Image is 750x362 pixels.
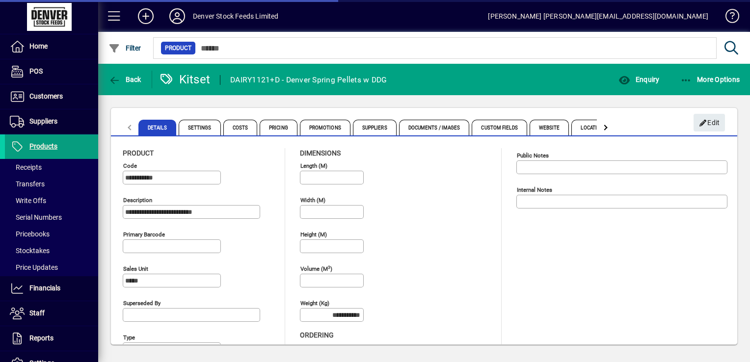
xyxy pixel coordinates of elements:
a: Serial Numbers [5,209,98,226]
app-page-header-button: Back [98,71,152,88]
mat-label: Weight (Kg) [300,300,329,307]
mat-label: Public Notes [517,152,549,159]
a: Staff [5,301,98,326]
span: Products [29,142,57,150]
a: Receipts [5,159,98,176]
button: More Options [678,71,743,88]
span: Price Updates [10,263,58,271]
span: Suppliers [29,117,57,125]
span: Receipts [10,163,42,171]
a: Price Updates [5,259,98,276]
a: Write Offs [5,192,98,209]
sup: 3 [328,264,330,269]
span: Details [138,120,176,135]
a: POS [5,59,98,84]
button: Add [130,7,161,25]
span: Promotions [300,120,350,135]
a: Financials [5,276,98,301]
span: Transfers [10,180,45,188]
div: Denver Stock Feeds Limited [193,8,279,24]
button: Enquiry [616,71,662,88]
mat-label: Type [123,334,135,341]
span: Locations [571,120,616,135]
span: More Options [680,76,740,83]
button: Filter [106,39,144,57]
span: Enquiry [618,76,659,83]
span: Pricing [260,120,297,135]
mat-label: Code [123,162,137,169]
button: Profile [161,7,193,25]
span: Costs [223,120,258,135]
span: POS [29,67,43,75]
span: Ordering [300,331,334,339]
span: Filter [108,44,141,52]
span: Financials [29,284,60,292]
span: Settings [179,120,221,135]
mat-label: Height (m) [300,231,327,238]
a: Home [5,34,98,59]
mat-label: Description [123,197,152,204]
span: Pricebooks [10,230,50,238]
div: DAIRY1121+D - Denver Spring Pellets w DDG [230,72,387,88]
mat-label: Internal Notes [517,186,552,193]
span: Documents / Images [399,120,470,135]
a: Reports [5,326,98,351]
span: Stocktakes [10,247,50,255]
span: Edit [699,115,720,131]
button: Back [106,71,144,88]
a: Transfers [5,176,98,192]
span: Home [29,42,48,50]
span: Product [123,149,154,157]
a: Customers [5,84,98,109]
mat-label: Primary barcode [123,231,165,238]
a: Knowledge Base [718,2,738,34]
a: Stocktakes [5,242,98,259]
span: Dimensions [300,149,341,157]
mat-label: Superseded by [123,300,161,307]
span: Customers [29,92,63,100]
mat-label: Volume (m ) [300,265,332,272]
span: Back [108,76,141,83]
a: Suppliers [5,109,98,134]
mat-label: Length (m) [300,162,327,169]
mat-label: Width (m) [300,197,325,204]
div: [PERSON_NAME] [PERSON_NAME][EMAIL_ADDRESS][DOMAIN_NAME] [488,8,708,24]
div: Kitset [160,72,211,87]
mat-label: EOQ [300,344,312,351]
mat-label: Sales unit [123,265,148,272]
span: Suppliers [353,120,397,135]
span: Staff [29,309,45,317]
span: Product [165,43,191,53]
button: Edit [694,114,725,131]
a: Pricebooks [5,226,98,242]
span: Website [530,120,569,135]
span: Custom Fields [472,120,527,135]
span: Write Offs [10,197,46,205]
span: Reports [29,334,54,342]
span: Serial Numbers [10,213,62,221]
